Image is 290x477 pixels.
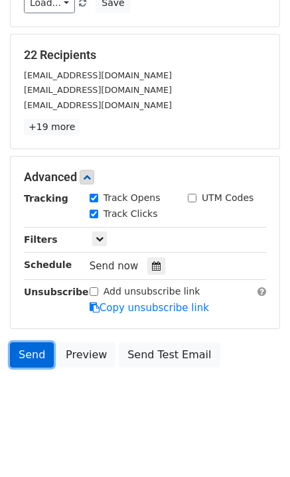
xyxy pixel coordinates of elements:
[24,193,68,204] strong: Tracking
[90,302,209,314] a: Copy unsubscribe link
[24,48,266,62] h5: 22 Recipients
[24,259,72,270] strong: Schedule
[24,119,80,135] a: +19 more
[24,70,172,80] small: [EMAIL_ADDRESS][DOMAIN_NAME]
[24,170,266,184] h5: Advanced
[104,207,158,221] label: Track Clicks
[10,342,54,368] a: Send
[90,260,139,272] span: Send now
[24,287,89,297] strong: Unsubscribe
[24,234,58,245] strong: Filters
[104,285,200,299] label: Add unsubscribe link
[202,191,254,205] label: UTM Codes
[24,85,172,95] small: [EMAIL_ADDRESS][DOMAIN_NAME]
[119,342,220,368] a: Send Test Email
[24,100,172,110] small: [EMAIL_ADDRESS][DOMAIN_NAME]
[224,413,290,477] iframe: Chat Widget
[224,413,290,477] div: Widget de chat
[57,342,115,368] a: Preview
[104,191,161,205] label: Track Opens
